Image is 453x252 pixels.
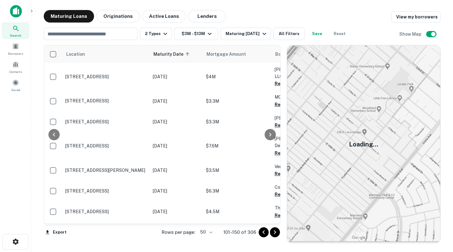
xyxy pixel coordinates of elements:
button: Lenders [188,10,226,23]
button: Active Loans [142,10,186,23]
button: All Filters [273,28,305,40]
span: Maturity Date [153,50,192,58]
div: Maturing [DATE] [226,30,268,38]
img: capitalize-icon.png [10,5,22,18]
p: [DATE] [153,142,200,149]
p: [DATE] [153,208,200,215]
button: Save your search to get updates of matches that match your search criteria. [307,28,327,40]
button: 2 Types [140,28,172,40]
iframe: Chat Widget [422,202,453,232]
p: [STREET_ADDRESS][PERSON_NAME] [65,167,147,173]
p: 101–150 of 306 [223,229,256,236]
p: $6.3M [206,188,268,194]
span: Search [10,33,21,38]
span: Saved [11,87,20,92]
span: Borrowers [8,51,23,56]
p: [STREET_ADDRESS] [65,143,147,149]
th: Maturity Date [150,45,203,63]
a: Borrowers [2,40,29,57]
p: [DATE] [153,98,200,105]
span: Contacts [9,69,22,74]
p: $4M [206,73,268,80]
button: Maturing Loans [44,10,94,23]
p: [STREET_ADDRESS] [65,98,147,104]
span: Mortgage Amount [207,50,254,58]
a: Search [2,22,29,39]
span: Location [66,50,85,58]
p: [STREET_ADDRESS] [65,188,147,194]
h6: Show Map [399,31,422,38]
p: $4.5M [206,208,268,215]
button: Maturing [DATE] [221,28,271,40]
p: $3.5M [206,167,268,174]
th: Location [62,45,150,63]
button: Go to next page [270,227,280,237]
button: Go to previous page [259,227,269,237]
h5: Loading... [349,140,378,149]
p: $7.6M [206,142,268,149]
p: [DATE] [153,188,200,194]
button: Export [44,228,68,237]
button: Reset [330,28,350,40]
a: View my borrowers [391,11,441,23]
div: 50 [198,228,213,237]
p: [STREET_ADDRESS] [65,119,147,125]
button: Originations [97,10,140,23]
a: Saved [2,77,29,94]
p: Rows per page: [162,229,195,236]
p: $3.3M [206,98,268,105]
p: [DATE] [153,167,200,174]
img: map-placeholder.webp [287,45,440,243]
p: [STREET_ADDRESS] [65,209,147,214]
a: Contacts [2,59,29,75]
p: [DATE] [153,73,200,80]
button: $3M - $13M [174,28,218,40]
th: Mortgage Amount [203,45,271,63]
p: [STREET_ADDRESS] [65,74,147,80]
p: $3.3M [206,118,268,125]
p: [DATE] [153,118,200,125]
